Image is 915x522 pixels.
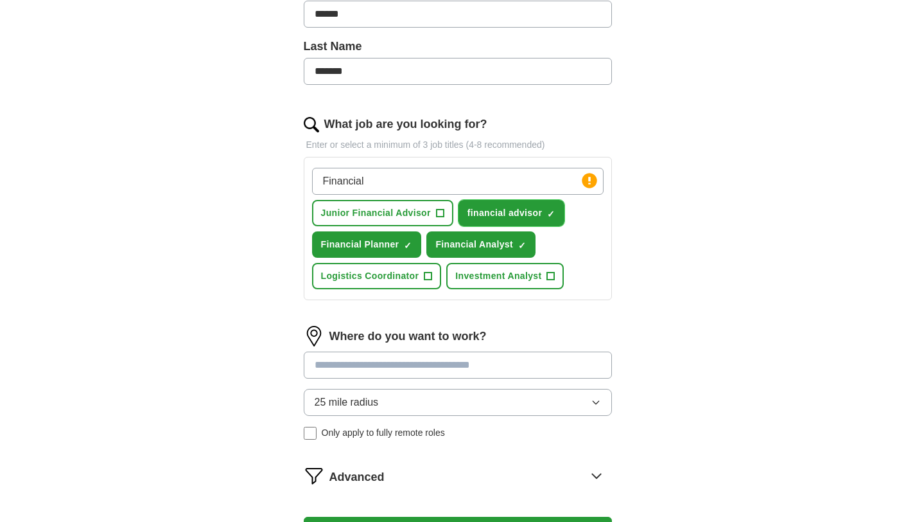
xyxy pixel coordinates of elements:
[304,465,324,486] img: filter
[435,238,513,251] span: Financial Analyst
[304,326,324,346] img: location.png
[312,231,422,258] button: Financial Planner✓
[467,206,542,220] span: financial advisor
[321,238,399,251] span: Financial Planner
[329,469,385,486] span: Advanced
[547,209,555,219] span: ✓
[321,269,419,283] span: Logistics Coordinator
[312,263,442,289] button: Logistics Coordinator
[324,116,487,133] label: What job are you looking for?
[312,200,453,226] button: Junior Financial Advisor
[304,427,317,440] input: Only apply to fully remote roles
[312,168,604,195] input: Type a job title and press enter
[322,426,445,440] span: Only apply to fully remote roles
[446,263,564,289] button: Investment Analyst
[518,240,526,251] span: ✓
[304,138,612,152] p: Enter or select a minimum of 3 job titles (4-8 recommended)
[304,117,319,132] img: search.png
[329,328,487,345] label: Where do you want to work?
[426,231,536,258] button: Financial Analyst✓
[304,38,612,55] label: Last Name
[455,269,541,283] span: Investment Analyst
[304,389,612,416] button: 25 mile radius
[321,206,431,220] span: Junior Financial Advisor
[315,395,379,410] span: 25 mile radius
[458,200,564,226] button: financial advisor✓
[404,240,412,251] span: ✓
